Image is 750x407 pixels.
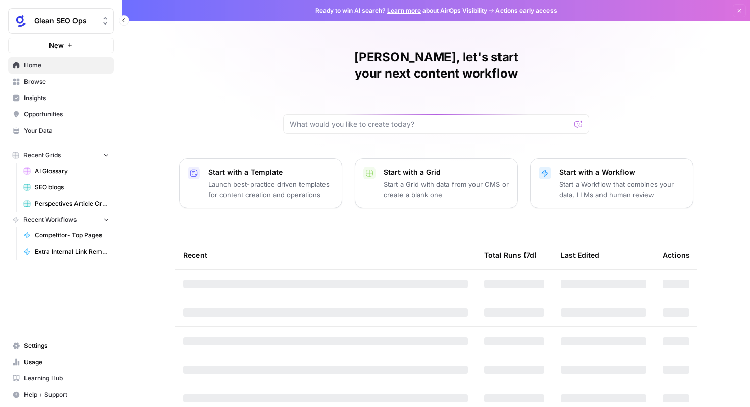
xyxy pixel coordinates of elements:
[8,57,114,74] a: Home
[8,354,114,370] a: Usage
[24,374,109,383] span: Learning Hub
[24,390,109,399] span: Help + Support
[24,341,109,350] span: Settings
[23,215,77,224] span: Recent Workflows
[179,158,342,208] button: Start with a TemplateLaunch best-practice driven templates for content creation and operations
[19,163,114,179] a: AI Glossary
[561,241,599,269] div: Last Edited
[8,123,114,139] a: Your Data
[8,148,114,163] button: Recent Grids
[8,74,114,90] a: Browse
[19,227,114,244] a: Competitor- Top Pages
[35,166,109,176] span: AI Glossary
[24,93,109,103] span: Insights
[24,61,109,70] span: Home
[34,16,96,26] span: Glean SEO Ops
[24,357,109,367] span: Usage
[8,338,114,354] a: Settings
[355,158,518,208] button: Start with a GridStart a Grid with data from your CMS or create a blank one
[384,167,509,177] p: Start with a Grid
[8,90,114,106] a: Insights
[495,6,557,15] span: Actions early access
[315,6,487,15] span: Ready to win AI search? about AirOps Visibility
[530,158,693,208] button: Start with a WorkflowStart a Workflow that combines your data, LLMs and human review
[49,40,64,51] span: New
[183,241,468,269] div: Recent
[559,179,685,200] p: Start a Workflow that combines your data, LLMs and human review
[23,151,61,160] span: Recent Grids
[24,110,109,119] span: Opportunities
[559,167,685,177] p: Start with a Workflow
[208,179,334,200] p: Launch best-practice driven templates for content creation and operations
[24,77,109,86] span: Browse
[384,179,509,200] p: Start a Grid with data from your CMS or create a blank one
[8,370,114,387] a: Learning Hub
[12,12,30,30] img: Glean SEO Ops Logo
[208,167,334,177] p: Start with a Template
[8,38,114,53] button: New
[19,244,114,260] a: Extra Internal Link Removal
[8,212,114,227] button: Recent Workflows
[663,241,690,269] div: Actions
[8,387,114,403] button: Help + Support
[24,126,109,135] span: Your Data
[387,7,421,14] a: Learn more
[19,196,114,212] a: Perspectives Article Creation (Agents)
[283,49,589,82] h1: [PERSON_NAME], let's start your next content workflow
[8,106,114,123] a: Opportunities
[35,183,109,192] span: SEO blogs
[19,179,114,196] a: SEO blogs
[35,199,109,208] span: Perspectives Article Creation (Agents)
[484,241,537,269] div: Total Runs (7d)
[35,247,109,256] span: Extra Internal Link Removal
[290,119,570,129] input: What would you like to create today?
[35,231,109,240] span: Competitor- Top Pages
[8,8,114,34] button: Workspace: Glean SEO Ops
